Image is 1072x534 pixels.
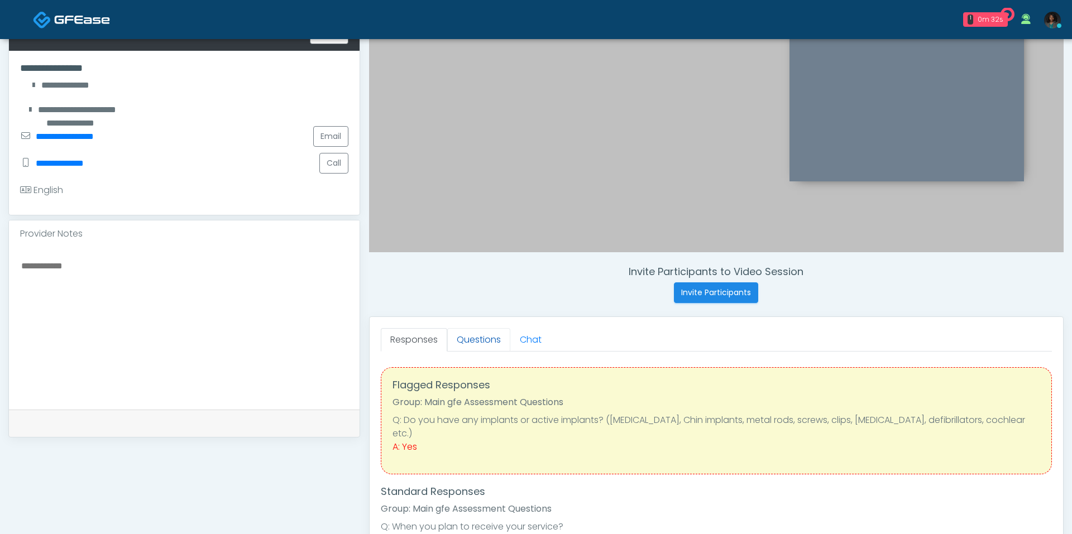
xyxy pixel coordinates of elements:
[674,282,758,303] button: Invite Participants
[1044,12,1061,28] img: Rukayat Bojuwon
[956,8,1014,31] a: 1 0m 32s
[33,1,110,37] a: Docovia
[381,520,1052,533] li: Q: When you plan to receive your service?
[33,11,51,29] img: Docovia
[968,15,973,25] div: 1
[381,328,447,352] a: Responses
[313,126,348,147] a: Email
[978,15,1003,25] div: 0m 32s
[369,266,1064,278] h4: Invite Participants to Video Session
[393,379,1040,391] h4: Flagged Responses
[393,396,563,408] strong: Group: Main gfe Assessment Questions
[393,440,1040,454] div: A: Yes
[381,485,1052,498] h4: Standard Responses
[20,184,63,197] div: English
[381,502,552,515] strong: Group: Main gfe Assessment Questions
[54,14,110,25] img: Docovia
[9,220,360,247] div: Provider Notes
[393,413,1040,440] li: Q: Do you have any implants or active implants? ([MEDICAL_DATA], Chin implants, metal rods, screw...
[510,328,551,352] a: Chat
[9,4,42,38] button: Open LiveChat chat widget
[447,328,510,352] a: Questions
[319,153,348,174] button: Call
